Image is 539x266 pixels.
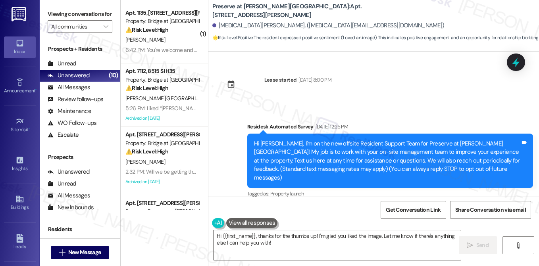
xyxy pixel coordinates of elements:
[4,36,36,58] a: Inbox
[48,83,90,92] div: All Messages
[48,168,90,176] div: Unanswered
[4,192,36,214] a: Buildings
[4,232,36,253] a: Leads
[48,71,90,80] div: Unanswered
[270,190,304,197] span: Property launch
[51,246,110,259] button: New Message
[48,119,96,127] div: WO Follow-ups
[48,59,76,68] div: Unread
[125,139,199,147] div: Property: Bridge at [GEOGRAPHIC_DATA]
[212,21,445,30] div: [MEDICAL_DATA][PERSON_NAME]. ([MEDICAL_DATA][EMAIL_ADDRESS][DOMAIN_NAME])
[40,153,120,161] div: Prospects
[254,140,520,182] div: Hi [PERSON_NAME], I'm on the new offsite Resident Support Team for Preserve at [PERSON_NAME][GEOG...
[125,9,199,17] div: Apt. 1135, [STREET_ADDRESS][PERSON_NAME]
[125,177,200,187] div: Archived on [DATE]
[48,180,76,188] div: Unread
[12,7,28,21] img: ResiDesk Logo
[125,158,165,165] span: [PERSON_NAME]
[48,191,90,200] div: All Messages
[107,69,120,82] div: (10)
[247,122,533,134] div: Residesk Automated Survey
[48,8,112,20] label: Viewing conversations for
[48,107,91,115] div: Maintenance
[450,201,531,219] button: Share Conversation via email
[296,76,331,84] div: [DATE] 8:00 PM
[125,67,199,75] div: Apt. 7112, 8515 S IH35
[125,26,168,33] strong: ⚠️ Risk Level: High
[40,225,120,233] div: Residents
[125,76,199,84] div: Property: Bridge at [GEOGRAPHIC_DATA]
[48,203,94,212] div: New Inbounds
[104,23,108,30] i: 
[264,76,297,84] div: Lease started
[125,148,168,155] strong: ⚠️ Risk Level: High
[125,199,199,207] div: Apt. [STREET_ADDRESS][PERSON_NAME]
[212,34,539,42] span: : The resident expressed positive sentiment ('Loved an image'). This indicates positive engagemen...
[29,126,30,131] span: •
[35,87,37,92] span: •
[125,105,460,112] div: 5:26 PM: Liked “[PERSON_NAME] (Bridge at [GEOGRAPHIC_DATA]): You're welcome! Just wanted to let y...
[125,17,199,25] div: Property: Bridge at [GEOGRAPHIC_DATA]
[455,206,526,214] span: Share Conversation via email
[125,36,165,43] span: [PERSON_NAME]
[212,34,253,41] strong: 🌟 Risk Level: Positive
[125,113,200,123] div: Archived on [DATE]
[247,188,533,199] div: Tagged as:
[515,242,521,249] i: 
[125,95,218,102] span: [PERSON_NAME][GEOGRAPHIC_DATA]
[214,230,461,260] textarea: Hi {{first_name}}, thanks for the thumbs up! I'm glad you liked the image. Let me know if there's...
[125,130,199,139] div: Apt. [STREET_ADDRESS][PERSON_NAME]
[314,122,348,131] div: [DATE] 12:25 PM
[68,248,101,256] span: New Message
[4,115,36,136] a: Site Visit •
[27,165,29,170] span: •
[459,236,497,254] button: Send
[476,241,489,249] span: Send
[125,207,199,216] div: Property: Preserve at [PERSON_NAME][GEOGRAPHIC_DATA]
[40,45,120,53] div: Prospects + Residents
[51,20,100,33] input: All communities
[467,242,473,249] i: 
[381,201,446,219] button: Get Conversation Link
[212,2,371,19] b: Preserve at [PERSON_NAME][GEOGRAPHIC_DATA]: Apt. [STREET_ADDRESS][PERSON_NAME]
[125,84,168,92] strong: ⚠️ Risk Level: High
[59,249,65,256] i: 
[386,206,441,214] span: Get Conversation Link
[48,131,79,139] div: Escalate
[48,95,103,103] div: Review follow-ups
[4,153,36,175] a: Insights •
